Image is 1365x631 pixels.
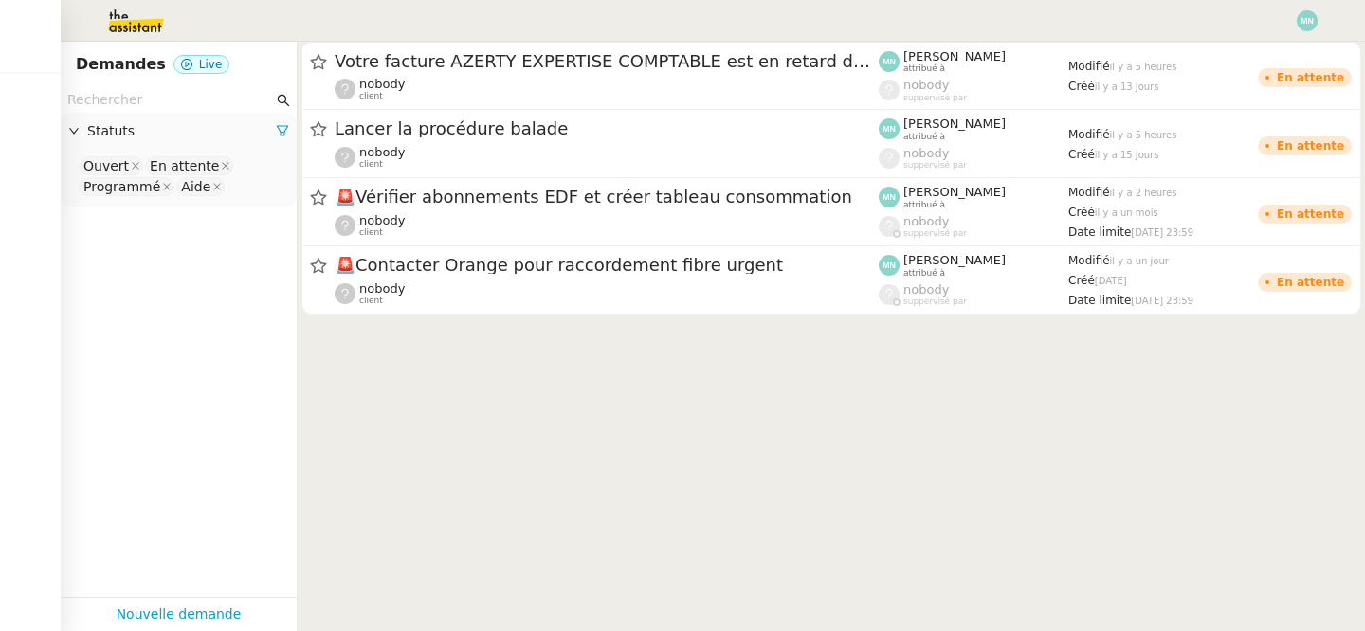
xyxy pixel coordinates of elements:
[1068,254,1110,267] span: Modifié
[879,282,1068,307] app-user-label: suppervisé par
[79,177,174,196] nz-select-item: Programmé
[879,118,900,139] img: svg
[903,146,949,160] span: nobody
[359,145,405,159] span: nobody
[335,53,879,70] span: Votre facture AZERTY EXPERTISE COMPTABLE est en retard de 14 jours
[1110,256,1169,266] span: il y a un jour
[335,257,879,274] span: Contacter Orange pour raccordement fibre urgent
[1095,207,1158,218] span: il y a un mois
[145,156,233,175] nz-select-item: En attente
[359,227,383,238] span: client
[879,214,1068,239] app-user-label: suppervisé par
[903,78,949,92] span: nobody
[335,120,879,137] span: Lancer la procédure balade
[359,159,383,170] span: client
[150,157,219,174] div: En attente
[76,51,166,78] nz-page-header-title: Demandes
[335,255,355,275] span: 🚨
[87,120,276,142] span: Statuts
[61,113,297,150] div: Statuts
[1068,148,1095,161] span: Créé
[117,604,242,625] a: Nouvelle demande
[1131,227,1193,238] span: [DATE] 23:59
[1110,130,1177,140] span: il y a 5 heures
[903,282,949,297] span: nobody
[1095,81,1159,92] span: il y a 13 jours
[335,187,355,207] span: 🚨
[335,145,879,170] app-user-detailed-label: client
[903,200,945,210] span: attribué à
[879,146,1068,171] app-user-label: suppervisé par
[903,93,967,103] span: suppervisé par
[903,132,945,142] span: attribué à
[359,77,405,91] span: nobody
[903,49,1006,63] span: [PERSON_NAME]
[335,281,879,306] app-user-detailed-label: client
[1095,276,1127,286] span: [DATE]
[1277,72,1344,83] div: En attente
[1277,140,1344,152] div: En attente
[176,177,225,196] nz-select-item: Aide
[903,117,1006,131] span: [PERSON_NAME]
[1068,60,1110,73] span: Modifié
[879,49,1068,74] app-user-label: attribué à
[879,187,900,207] img: svg
[879,78,1068,102] app-user-label: suppervisé par
[903,185,1006,199] span: [PERSON_NAME]
[1068,274,1095,287] span: Créé
[83,178,160,195] div: Programmé
[903,297,967,307] span: suppervisé par
[1110,62,1177,72] span: il y a 5 heures
[903,228,967,239] span: suppervisé par
[879,117,1068,141] app-user-label: attribué à
[1068,294,1131,307] span: Date limite
[879,253,1068,278] app-user-label: attribué à
[879,255,900,276] img: svg
[903,63,945,74] span: attribué à
[199,58,223,71] span: Live
[359,213,405,227] span: nobody
[335,189,879,206] span: Vérifier abonnements EDF et créer tableau consommation
[903,268,945,279] span: attribué à
[1131,296,1193,306] span: [DATE] 23:59
[335,77,879,101] app-user-detailed-label: client
[335,213,879,238] app-user-detailed-label: client
[879,51,900,72] img: svg
[1068,225,1131,239] span: Date limite
[83,157,129,174] div: Ouvert
[903,214,949,228] span: nobody
[1110,188,1177,198] span: il y a 2 heures
[1095,150,1159,160] span: il y a 15 jours
[181,178,210,195] div: Aide
[79,156,143,175] nz-select-item: Ouvert
[1277,277,1344,288] div: En attente
[1277,208,1344,220] div: En attente
[1068,128,1110,141] span: Modifié
[359,281,405,296] span: nobody
[1068,80,1095,93] span: Créé
[903,160,967,171] span: suppervisé par
[67,89,273,111] input: Rechercher
[359,91,383,101] span: client
[879,185,1068,209] app-user-label: attribué à
[1068,186,1110,199] span: Modifié
[1068,206,1095,219] span: Créé
[359,296,383,306] span: client
[903,253,1006,267] span: [PERSON_NAME]
[1297,10,1318,31] img: svg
